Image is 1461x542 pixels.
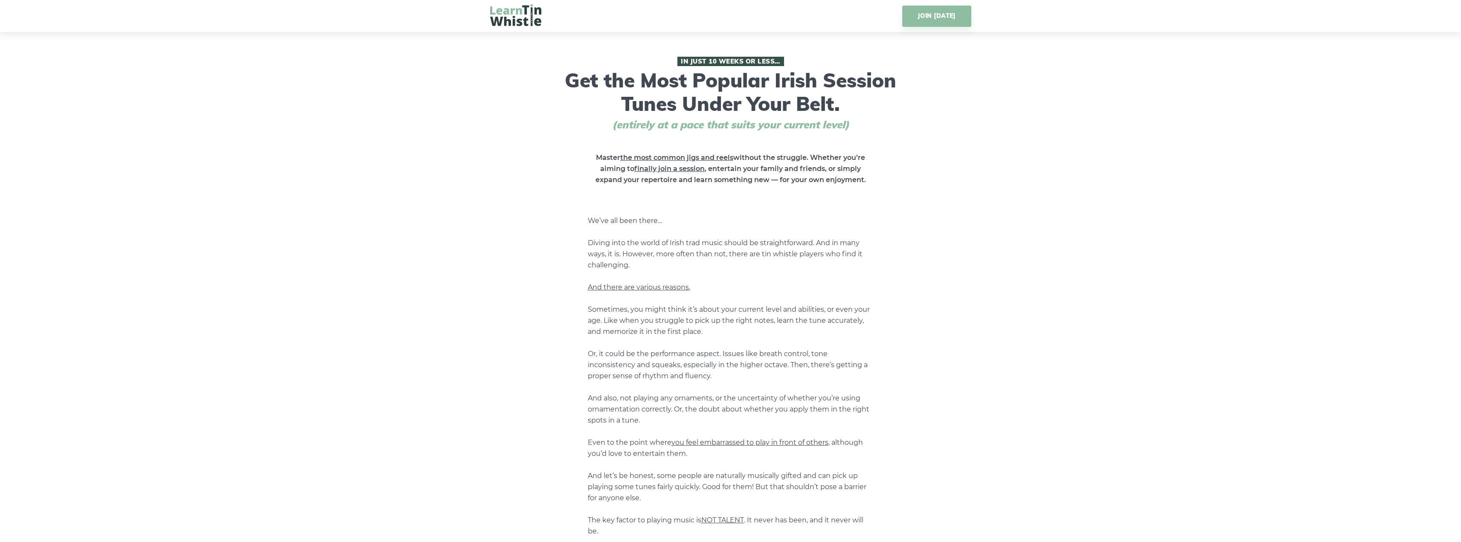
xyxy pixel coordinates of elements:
[490,4,541,26] img: LearnTinWhistle.com
[671,438,828,446] span: you feel embarrassed to play in front of others
[595,154,866,184] strong: Master without the struggle. Whether you’re aiming to , entertain your family and friends, or sim...
[588,283,690,291] span: And there are various reasons.
[562,57,899,131] h1: Get the Most Popular Irish Session Tunes Under Your Belt.
[620,154,733,162] span: the most common jigs and reels
[677,57,784,66] span: In Just 10 Weeks or Less…
[634,165,705,173] span: finally join a session
[902,6,971,27] a: JOIN [DATE]
[596,119,865,131] span: (entirely at a pace that suits your current level)
[701,516,744,524] span: NOT TALENT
